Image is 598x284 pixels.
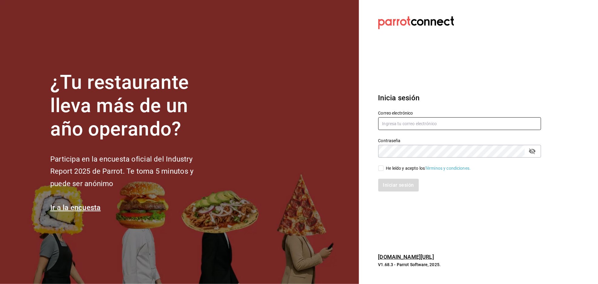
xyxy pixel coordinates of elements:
h3: Inicia sesión [378,92,541,103]
h2: Participa en la encuesta oficial del Industry Report 2025 de Parrot. Te toma 5 minutos y puede se... [50,153,214,190]
a: Términos y condiciones. [425,166,471,171]
label: Correo electrónico [378,111,541,115]
p: V1.68.3 - Parrot Software, 2025. [378,262,541,268]
a: [DOMAIN_NAME][URL] [378,254,434,260]
label: Contraseña [378,139,541,143]
input: Ingresa tu correo electrónico [378,117,541,130]
button: passwordField [527,146,537,156]
a: Ir a la encuesta [50,203,101,212]
h1: ¿Tu restaurante lleva más de un año operando? [50,71,214,141]
div: He leído y acepto los [386,165,471,172]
